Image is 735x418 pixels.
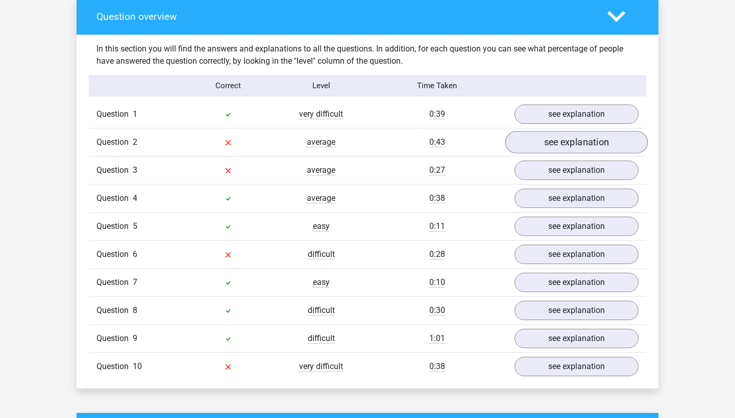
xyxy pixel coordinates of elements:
[514,189,639,208] a: see explanation
[308,305,335,316] span: difficult
[313,221,330,231] span: easy
[514,161,639,180] a: see explanation
[96,332,133,345] span: Question
[514,245,639,264] a: see explanation
[133,193,137,203] span: 4
[182,80,275,92] div: Correct
[133,277,137,287] span: 7
[133,361,142,371] span: 10
[308,249,335,259] span: difficult
[299,109,343,119] span: very difficult
[429,361,445,372] span: 0:38
[514,273,639,292] a: see explanation
[514,329,639,348] a: see explanation
[299,361,343,372] span: very difficult
[514,357,639,376] a: see explanation
[96,11,592,22] h4: Question overview
[96,360,133,373] span: Question
[96,220,133,232] span: Question
[429,249,445,259] span: 0:28
[96,136,133,148] span: Question
[307,193,335,203] span: average
[514,301,639,320] a: see explanation
[89,43,646,67] div: In this section you will find the answers and explanations to all the questions. In addition, for...
[275,80,367,92] div: Level
[133,333,137,343] span: 9
[133,221,137,231] span: 5
[133,165,137,175] span: 3
[429,221,445,231] span: 0:11
[429,193,445,203] span: 0:38
[429,305,445,316] span: 0:30
[133,137,137,147] span: 2
[308,333,335,344] span: difficult
[514,104,639,124] a: see explanation
[429,109,445,119] span: 0:39
[96,108,133,120] span: Question
[96,248,133,260] span: Question
[429,165,445,175] span: 0:27
[133,249,137,259] span: 6
[429,333,445,344] span: 1:01
[313,277,330,288] span: easy
[133,109,137,119] span: 1
[429,137,445,147] span: 0:43
[96,164,133,176] span: Question
[514,217,639,236] a: see explanation
[307,165,335,175] span: average
[429,277,445,288] span: 0:10
[96,276,133,289] span: Question
[133,305,137,315] span: 8
[96,304,133,317] span: Question
[367,80,507,92] div: Time Taken
[307,137,335,147] span: average
[505,131,648,153] a: see explanation
[96,192,133,204] span: Question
